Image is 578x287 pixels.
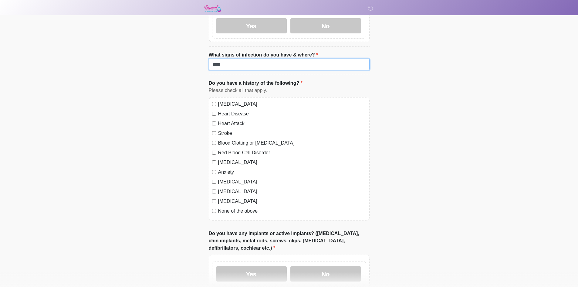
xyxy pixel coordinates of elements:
label: Do you have any implants or active implants? ([MEDICAL_DATA], chin implants, metal rods, screws, ... [209,230,370,252]
label: [MEDICAL_DATA] [218,101,366,108]
img: Revival IV Hydration Logo [203,5,222,12]
label: [MEDICAL_DATA] [218,178,366,186]
label: Anxiety [218,169,366,176]
label: [MEDICAL_DATA] [218,198,366,205]
input: Heart Disease [212,112,216,116]
label: What signs of infection do you have & where? [209,51,318,59]
label: Heart Attack [218,120,366,127]
label: Stroke [218,130,366,137]
label: [MEDICAL_DATA] [218,159,366,166]
input: [MEDICAL_DATA] [212,180,216,184]
label: Red Blood Cell Disorder [218,149,366,156]
input: Blood Clotting or [MEDICAL_DATA] [212,141,216,145]
input: [MEDICAL_DATA] [212,199,216,203]
label: Yes [216,266,287,282]
label: [MEDICAL_DATA] [218,188,366,195]
input: [MEDICAL_DATA] [212,190,216,193]
label: No [290,18,361,33]
label: Do you have a history of the following? [209,80,303,87]
input: Stroke [212,131,216,135]
label: Heart Disease [218,110,366,118]
input: Red Blood Cell Disorder [212,151,216,155]
input: [MEDICAL_DATA] [212,160,216,164]
input: Heart Attack [212,121,216,125]
label: No [290,266,361,282]
input: Anxiety [212,170,216,174]
input: [MEDICAL_DATA] [212,102,216,106]
input: None of the above [212,209,216,213]
label: None of the above [218,207,366,215]
label: Blood Clotting or [MEDICAL_DATA] [218,139,366,147]
label: Yes [216,18,287,33]
div: Please check all that apply. [209,87,370,94]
